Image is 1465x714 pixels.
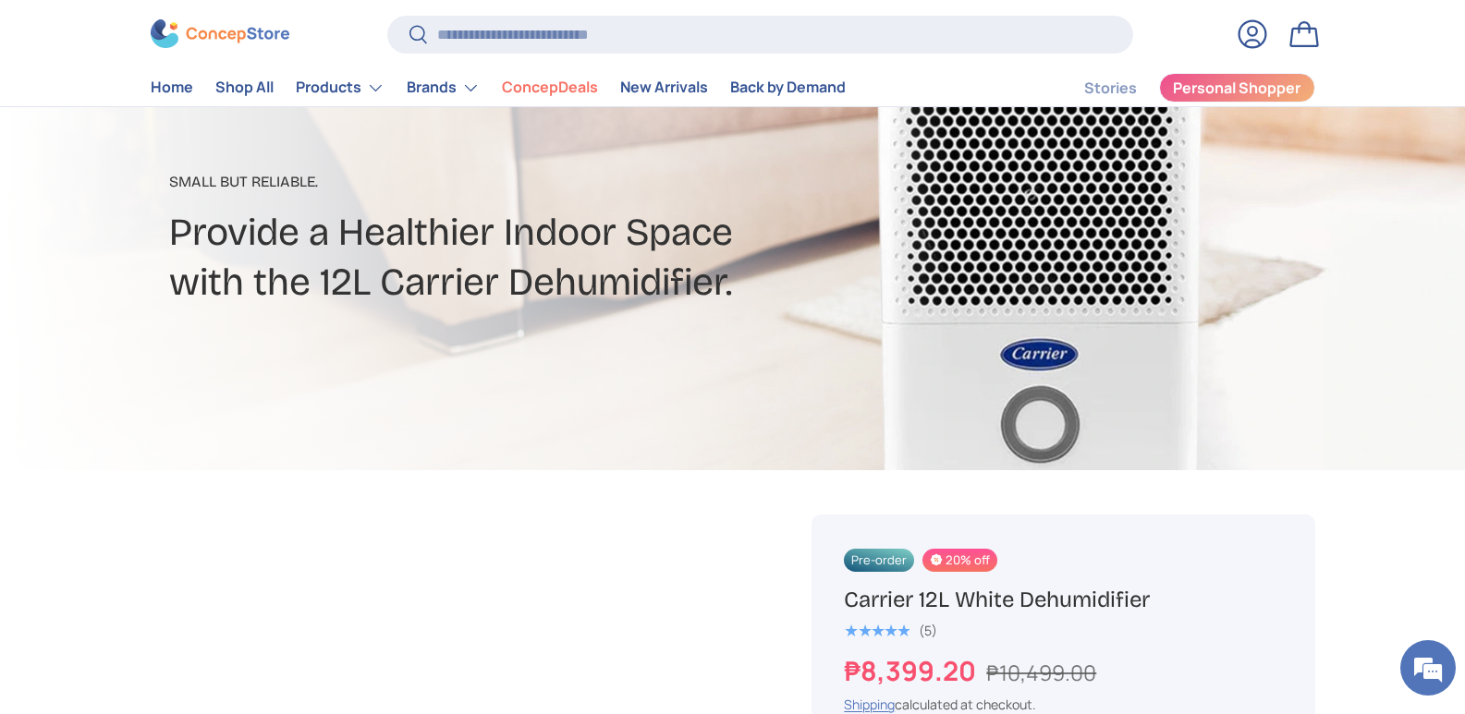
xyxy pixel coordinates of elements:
[151,69,846,106] nav: Primary
[844,549,914,572] span: Pre-order
[285,69,396,106] summary: Products
[730,70,846,106] a: Back by Demand
[844,652,981,689] strong: ₱8,399.20
[215,70,274,106] a: Shop All
[844,696,895,713] a: Shipping
[844,586,1282,614] h1: Carrier 12L White Dehumidifier
[844,695,1282,714] div: calculated at checkout.
[1084,70,1137,106] a: Stories
[844,619,937,639] a: 5.0 out of 5.0 stars (5)
[919,623,937,637] div: (5)
[151,20,289,49] img: ConcepStore
[620,70,708,106] a: New Arrivals
[844,623,910,639] div: 5.0 out of 5.0 stars
[107,233,255,419] span: We're online!
[303,9,348,54] div: Minimize live chat window
[844,622,910,640] span: ★★★★★
[169,208,879,308] h2: Provide a Healthier Indoor Space with the 12L Carrier Dehumidifier.
[986,658,1096,687] s: ₱10,499.00
[151,70,193,106] a: Home
[96,103,311,127] div: Chat with us now
[1173,81,1300,96] span: Personal Shopper
[922,549,997,572] span: 20% off
[9,504,352,569] textarea: Type your message and hit 'Enter'
[169,171,879,193] p: Small But Reliable.
[1040,69,1315,106] nav: Secondary
[502,70,598,106] a: ConcepDeals
[396,69,491,106] summary: Brands
[1159,73,1315,103] a: Personal Shopper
